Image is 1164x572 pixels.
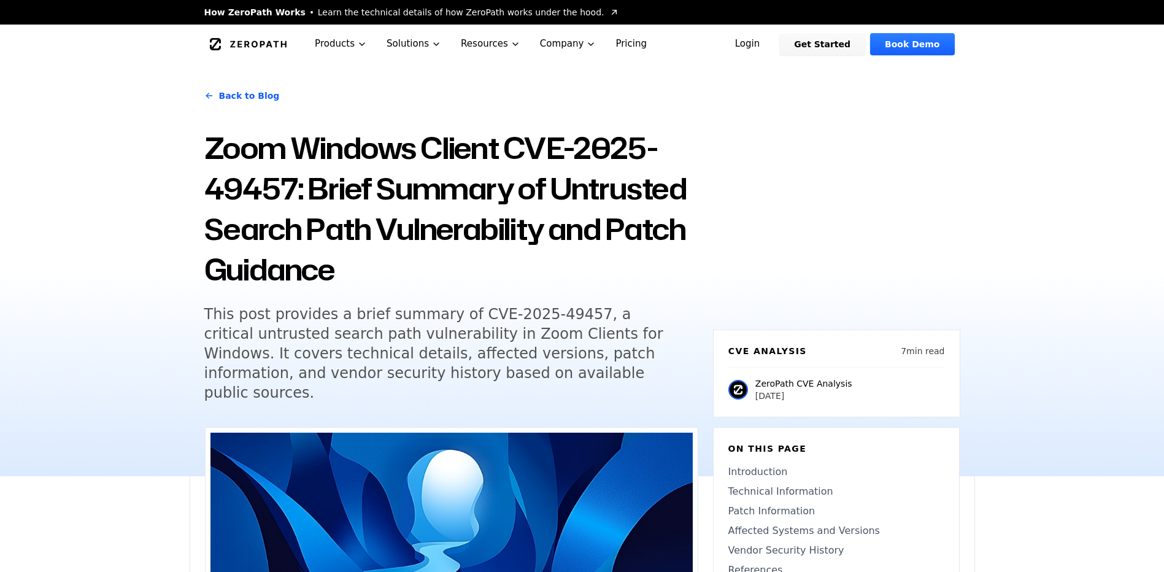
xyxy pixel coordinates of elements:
[728,443,944,455] h6: On this page
[728,524,944,538] a: Affected Systems and Versions
[204,6,619,18] a: How ZeroPath WorksLearn the technical details of how ZeroPath works under the hood.
[318,6,604,18] span: Learn the technical details of how ZeroPath works under the hood.
[901,345,944,357] p: 7 min read
[728,504,944,519] a: Patch Information
[779,33,865,55] a: Get Started
[377,25,451,63] button: Solutions
[305,25,377,63] button: Products
[190,25,975,63] nav: Global
[204,6,306,18] span: How ZeroPath Works
[530,25,606,63] button: Company
[728,345,807,357] h6: CVE Analysis
[451,25,530,63] button: Resources
[755,377,852,390] p: ZeroPath CVE Analysis
[728,465,944,479] a: Introduction
[204,79,280,113] a: Back to Blog
[728,380,748,400] img: ZeroPath CVE Analysis
[720,33,775,55] a: Login
[870,33,954,55] a: Book Demo
[204,304,676,403] h5: This post provides a brief summary of CVE-2025-49457, a critical untrusted search path vulnerabil...
[606,25,657,63] a: Pricing
[755,390,852,402] p: [DATE]
[728,484,944,499] a: Technical Information
[728,543,944,558] a: Vendor Security History
[204,128,698,290] h1: Zoom Windows Client CVE-2025-49457: Brief Summary of Untrusted Search Path Vulnerability and Patc...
